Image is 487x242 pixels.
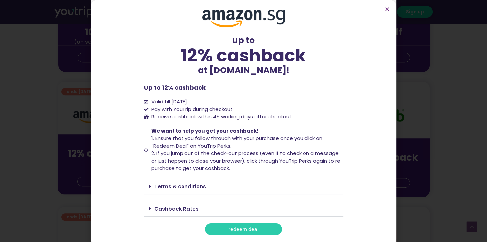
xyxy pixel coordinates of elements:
a: Close [385,7,390,12]
p: Up to 12% cashback [144,83,343,92]
a: Cashback Rates [154,205,199,212]
span: redeem deal [228,227,259,232]
div: Terms & conditions [144,179,343,194]
span: Valid till [DATE] [150,98,187,106]
span: 2. If you jump out of the check-out process (even if to check on a message or just happen to clos... [151,150,343,172]
span: Receive cashback within 45 working days after checkout [150,113,292,121]
a: redeem deal [205,223,282,235]
span: Pay with YouTrip during checkout [150,106,233,113]
span: 1. Ensure that you follow through with your purchase once you click on “Redeem Deal” on YouTrip P... [151,135,322,149]
div: Cashback Rates [144,201,343,217]
a: Terms & conditions [154,183,206,190]
div: 12% cashback [144,47,343,64]
span: We want to help you get your cashback! [151,127,258,134]
div: up to at [DOMAIN_NAME]! [144,34,343,76]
